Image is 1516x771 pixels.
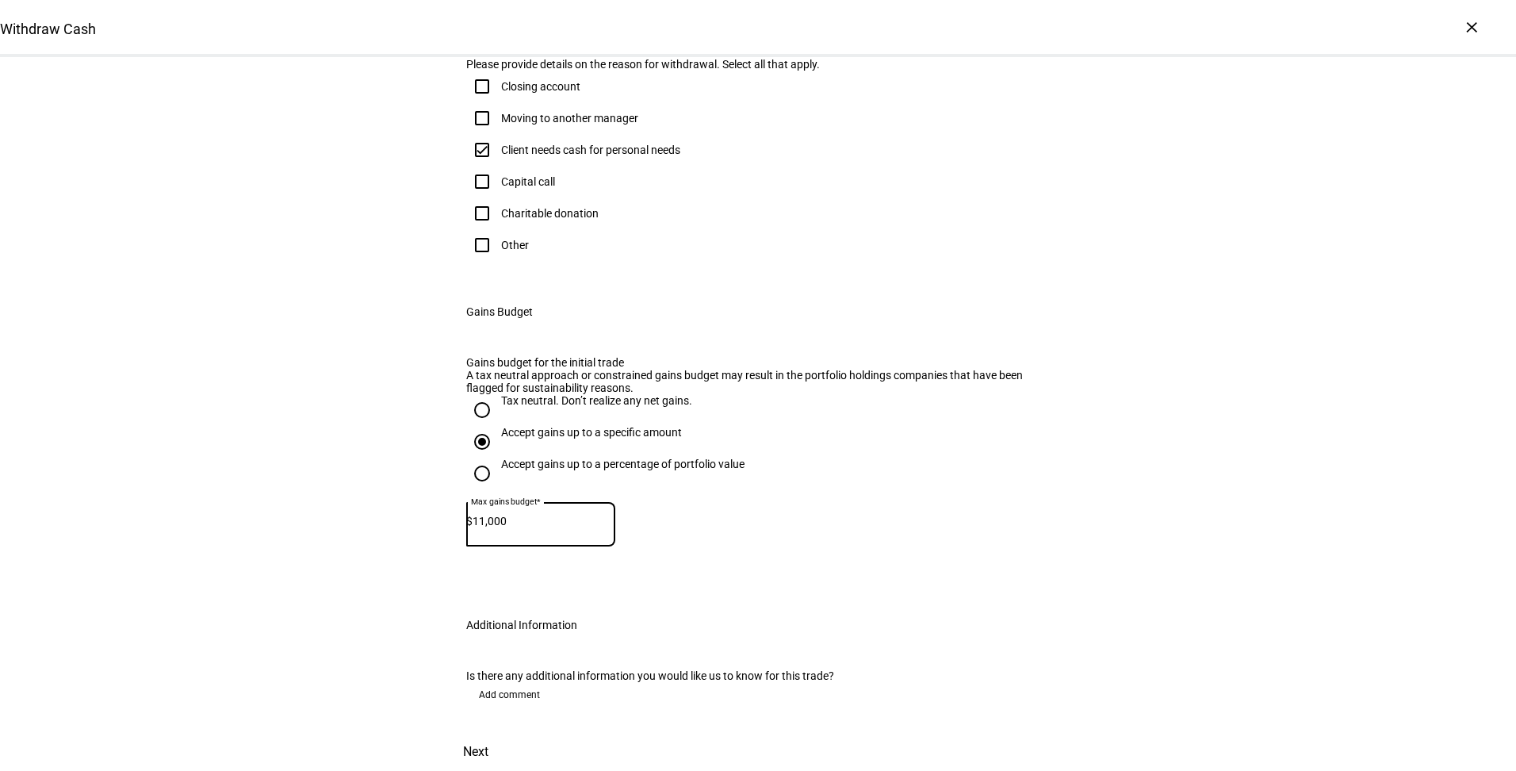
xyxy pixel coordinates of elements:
[466,369,1050,394] div: A tax neutral approach or constrained gains budget may result in the portfolio holdings companies...
[441,733,511,771] button: Next
[466,669,1050,682] div: Is there any additional information you would like us to know for this trade?
[463,733,488,771] span: Next
[466,305,533,318] div: Gains Budget
[501,426,682,439] div: Accept gains up to a specific amount
[466,619,577,631] div: Additional Information
[501,144,680,156] div: Client needs cash for personal needs
[501,207,599,220] div: Charitable donation
[501,458,745,470] div: Accept gains up to a percentage of portfolio value
[501,80,580,93] div: Closing account
[501,112,638,125] div: Moving to another manager
[479,682,540,708] span: Add comment
[466,356,1050,369] div: Gains budget for the initial trade
[501,394,692,407] div: Tax neutral. Don’t realize any net gains.
[1459,14,1484,40] div: ×
[466,682,553,708] button: Add comment
[466,515,473,527] span: $
[466,58,1050,71] div: Please provide details on the reason for withdrawal. Select all that apply.
[471,497,541,506] mat-label: Max gains budget*
[501,175,555,188] div: Capital call
[501,239,529,251] div: Other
